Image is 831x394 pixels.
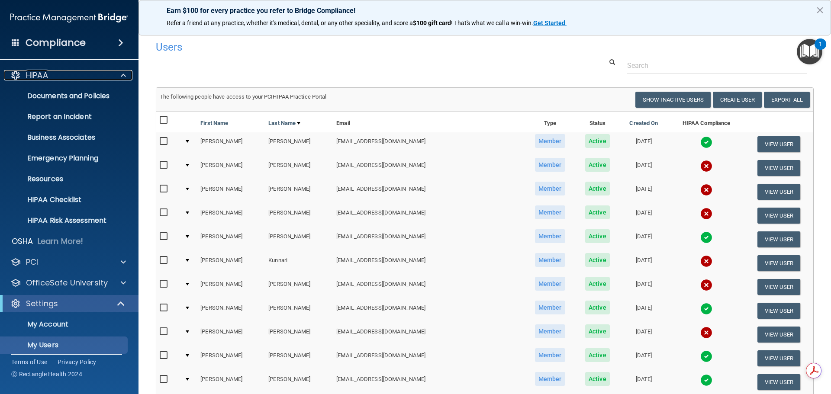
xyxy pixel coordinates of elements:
a: Created On [629,118,658,128]
a: OfficeSafe University [10,278,126,288]
p: Documents and Policies [6,92,124,100]
td: [PERSON_NAME] [265,227,333,251]
p: My Account [6,320,124,329]
span: Active [585,372,610,386]
td: [PERSON_NAME] [265,346,333,370]
button: View User [757,184,800,200]
button: View User [757,350,800,366]
td: [PERSON_NAME] [265,156,333,180]
th: Status [576,112,619,132]
button: View User [757,327,800,343]
td: [EMAIL_ADDRESS][DOMAIN_NAME] [333,323,524,346]
td: [PERSON_NAME] [197,180,265,204]
td: [DATE] [619,251,669,275]
a: First Name [200,118,228,128]
button: View User [757,303,800,319]
td: [PERSON_NAME] [265,275,333,299]
a: Terms of Use [11,358,47,366]
a: Get Started [533,19,567,26]
td: [PERSON_NAME] [265,132,333,156]
td: [PERSON_NAME] [265,299,333,323]
a: Settings [10,298,126,309]
td: [PERSON_NAME] [197,132,265,156]
span: Member [535,205,565,219]
td: [DATE] [619,227,669,251]
span: Member [535,229,565,243]
p: HIPAA Risk Assessment [6,216,124,225]
span: Active [585,205,610,219]
td: [PERSON_NAME] [197,323,265,346]
td: [DATE] [619,156,669,180]
span: Active [585,324,610,338]
button: View User [757,136,800,152]
img: cross.ca9f0e7f.svg [700,160,712,172]
td: [DATE] [619,346,669,370]
div: 1 [819,44,822,55]
button: View User [757,374,800,390]
img: tick.e7d51cea.svg [700,303,712,315]
td: [EMAIL_ADDRESS][DOMAIN_NAME] [333,275,524,299]
p: Emergency Planning [6,154,124,163]
td: [DATE] [619,180,669,204]
span: Active [585,182,610,195]
button: View User [757,255,800,271]
td: [PERSON_NAME] [197,227,265,251]
img: cross.ca9f0e7f.svg [700,255,712,267]
td: [PERSON_NAME] [197,156,265,180]
p: Settings [26,298,58,309]
span: Active [585,158,610,172]
td: [DATE] [619,275,669,299]
td: [PERSON_NAME] [265,323,333,346]
span: Active [585,253,610,267]
th: HIPAA Compliance [668,112,744,132]
span: Refer a friend at any practice, whether it's medical, dental, or any other speciality, and score a [167,19,413,26]
a: Last Name [268,118,300,128]
span: Active [585,229,610,243]
td: [PERSON_NAME] [197,346,265,370]
a: Privacy Policy [58,358,97,366]
td: [DATE] [619,370,669,394]
img: cross.ca9f0e7f.svg [700,208,712,220]
td: [PERSON_NAME] [197,299,265,323]
p: Resources [6,175,124,183]
a: Export All [764,92,810,108]
span: ! That's what we call a win-win. [451,19,533,26]
td: [DATE] [619,132,669,156]
td: [EMAIL_ADDRESS][DOMAIN_NAME] [333,346,524,370]
p: My Users [6,341,124,349]
img: tick.e7d51cea.svg [700,374,712,386]
td: [EMAIL_ADDRESS][DOMAIN_NAME] [333,299,524,323]
span: Member [535,348,565,362]
td: [EMAIL_ADDRESS][DOMAIN_NAME] [333,156,524,180]
p: HIPAA [26,70,48,80]
button: View User [757,279,800,295]
p: OSHA [12,236,33,247]
img: tick.e7d51cea.svg [700,350,712,362]
button: Show Inactive Users [635,92,711,108]
td: [PERSON_NAME] [197,251,265,275]
span: Member [535,182,565,195]
input: Search [627,58,807,74]
span: Member [535,324,565,338]
p: Learn More! [38,236,84,247]
td: [PERSON_NAME] [265,180,333,204]
button: View User [757,231,800,247]
a: HIPAA [10,70,126,80]
img: tick.e7d51cea.svg [700,231,712,243]
p: Report an Incident [6,112,124,121]
td: [DATE] [619,204,669,227]
p: HIPAA Checklist [6,195,124,204]
span: Active [585,277,610,291]
img: cross.ca9f0e7f.svg [700,279,712,291]
img: cross.ca9f0e7f.svg [700,327,712,339]
h4: Users [156,42,534,53]
th: Email [333,112,524,132]
img: cross.ca9f0e7f.svg [700,184,712,196]
span: Member [535,277,565,291]
button: Open Resource Center, 1 new notification [797,39,822,64]
td: [DATE] [619,299,669,323]
td: [PERSON_NAME] [197,370,265,394]
th: Type [524,112,576,132]
a: PCI [10,257,126,267]
h4: Compliance [26,37,86,49]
